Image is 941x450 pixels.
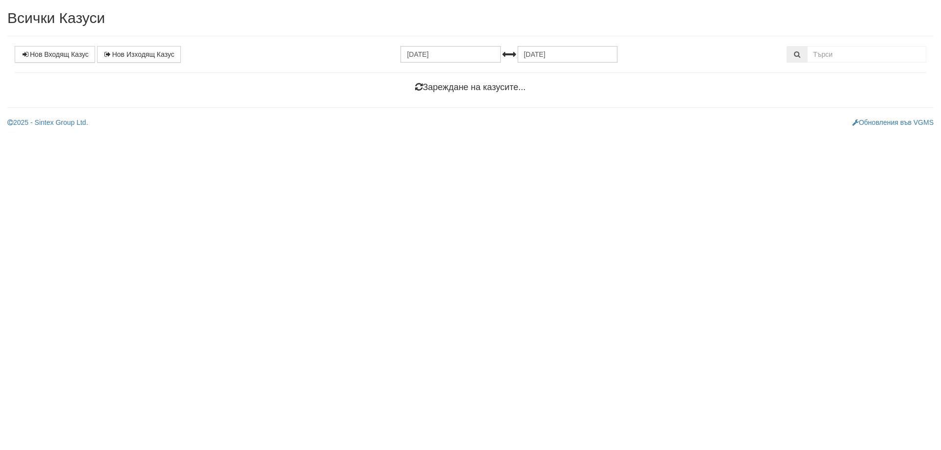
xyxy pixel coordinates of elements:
a: Обновления във VGMS [852,118,934,126]
a: Нов Входящ Казус [15,46,95,63]
h4: Зареждане на казусите... [15,83,926,93]
h2: Всички Казуси [7,10,934,26]
a: 2025 - Sintex Group Ltd. [7,118,88,126]
a: Нов Изходящ Казус [97,46,181,63]
input: Търсене по Идентификатор, Бл/Вх/Ап, Тип, Описание, Моб. Номер, Имейл, Файл, Коментар, [807,46,926,63]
